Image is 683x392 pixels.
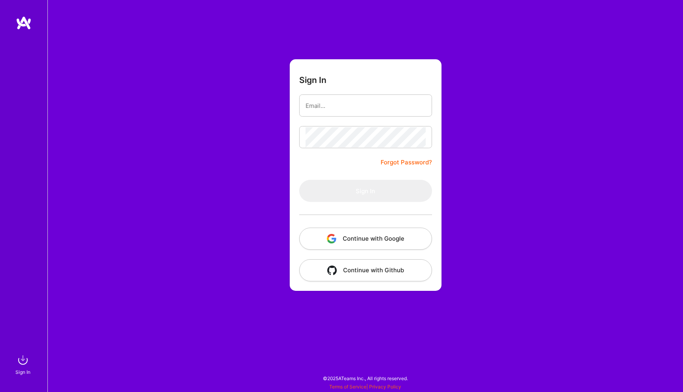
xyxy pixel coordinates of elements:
[299,180,432,202] button: Sign In
[329,384,366,390] a: Terms of Service
[327,266,337,275] img: icon
[369,384,401,390] a: Privacy Policy
[327,234,336,243] img: icon
[47,368,683,388] div: © 2025 ATeams Inc., All rights reserved.
[299,75,326,85] h3: Sign In
[299,228,432,250] button: Continue with Google
[299,259,432,281] button: Continue with Github
[329,384,401,390] span: |
[15,368,30,376] div: Sign In
[306,96,426,116] input: Email...
[16,16,32,30] img: logo
[381,158,432,167] a: Forgot Password?
[17,352,31,376] a: sign inSign In
[15,352,31,368] img: sign in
